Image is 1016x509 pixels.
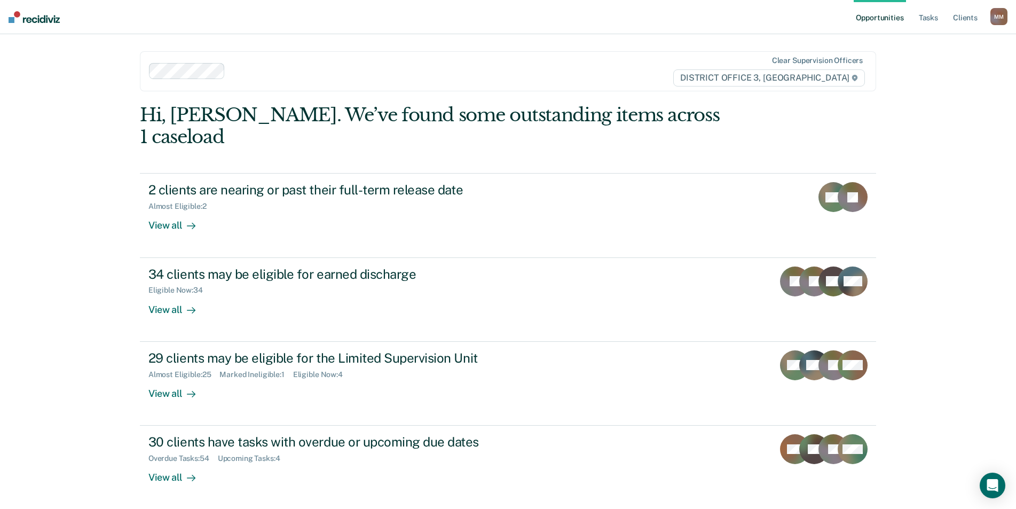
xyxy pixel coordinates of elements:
div: View all [148,379,208,400]
div: Upcoming Tasks : 4 [218,454,289,463]
div: Eligible Now : 34 [148,286,211,295]
span: DISTRICT OFFICE 3, [GEOGRAPHIC_DATA] [673,69,865,87]
div: Almost Eligible : 25 [148,370,220,379]
a: 2 clients are nearing or past their full-term release dateAlmost Eligible:2View all [140,173,876,257]
div: 2 clients are nearing or past their full-term release date [148,182,523,198]
div: View all [148,463,208,484]
div: Hi, [PERSON_NAME]. We’ve found some outstanding items across 1 caseload [140,104,729,148]
div: Clear supervision officers [772,56,863,65]
div: Overdue Tasks : 54 [148,454,218,463]
a: 29 clients may be eligible for the Limited Supervision UnitAlmost Eligible:25Marked Ineligible:1E... [140,342,876,426]
div: Marked Ineligible : 1 [219,370,293,379]
button: MM [990,8,1007,25]
div: 29 clients may be eligible for the Limited Supervision Unit [148,350,523,366]
img: Recidiviz [9,11,60,23]
div: View all [148,211,208,232]
div: Eligible Now : 4 [293,370,351,379]
div: 34 clients may be eligible for earned discharge [148,267,523,282]
div: Almost Eligible : 2 [148,202,215,211]
div: Open Intercom Messenger [980,473,1005,498]
div: M M [990,8,1007,25]
div: 30 clients have tasks with overdue or upcoming due dates [148,434,523,450]
div: View all [148,295,208,316]
a: 34 clients may be eligible for earned dischargeEligible Now:34View all [140,258,876,342]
